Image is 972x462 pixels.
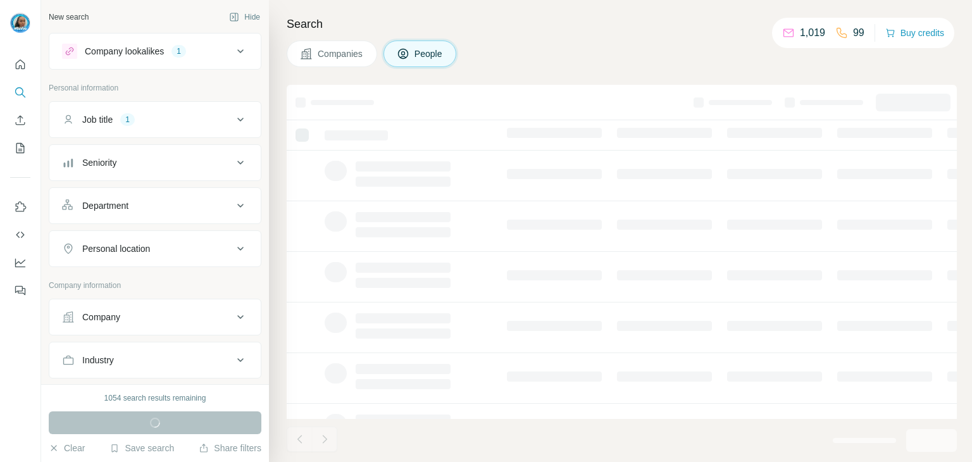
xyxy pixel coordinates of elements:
[49,280,261,291] p: Company information
[49,11,89,23] div: New search
[49,147,261,178] button: Seniority
[10,196,30,218] button: Use Surfe on LinkedIn
[49,345,261,375] button: Industry
[10,109,30,132] button: Enrich CSV
[120,114,135,125] div: 1
[414,47,444,60] span: People
[82,242,150,255] div: Personal location
[49,234,261,264] button: Personal location
[82,156,116,169] div: Seniority
[199,442,261,454] button: Share filters
[49,190,261,221] button: Department
[49,442,85,454] button: Clear
[318,47,364,60] span: Companies
[49,36,261,66] button: Company lookalikes1
[109,442,174,454] button: Save search
[853,25,864,41] p: 99
[10,251,30,274] button: Dashboard
[82,113,113,126] div: Job title
[49,104,261,135] button: Job title1
[220,8,269,27] button: Hide
[82,199,128,212] div: Department
[10,81,30,104] button: Search
[800,25,825,41] p: 1,019
[287,15,957,33] h4: Search
[85,45,164,58] div: Company lookalikes
[885,24,944,42] button: Buy credits
[82,311,120,323] div: Company
[171,46,186,57] div: 1
[104,392,206,404] div: 1054 search results remaining
[10,13,30,33] img: Avatar
[49,82,261,94] p: Personal information
[10,137,30,159] button: My lists
[10,53,30,76] button: Quick start
[82,354,114,366] div: Industry
[10,223,30,246] button: Use Surfe API
[10,279,30,302] button: Feedback
[49,302,261,332] button: Company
